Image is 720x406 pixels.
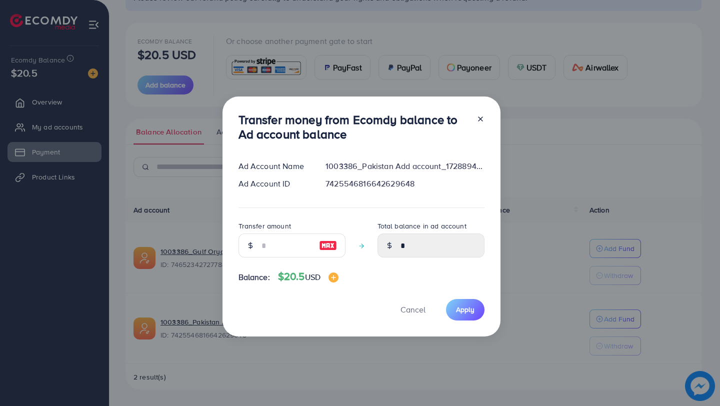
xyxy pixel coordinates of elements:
[317,160,492,172] div: 1003386_Pakistan Add account_1728894866261
[238,271,270,283] span: Balance:
[456,304,474,314] span: Apply
[377,221,466,231] label: Total balance in ad account
[230,178,318,189] div: Ad Account ID
[400,304,425,315] span: Cancel
[238,112,468,141] h3: Transfer money from Ecomdy balance to Ad account balance
[388,299,438,320] button: Cancel
[446,299,484,320] button: Apply
[305,271,320,282] span: USD
[319,239,337,251] img: image
[317,178,492,189] div: 7425546816642629648
[328,272,338,282] img: image
[278,270,338,283] h4: $20.5
[238,221,291,231] label: Transfer amount
[230,160,318,172] div: Ad Account Name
